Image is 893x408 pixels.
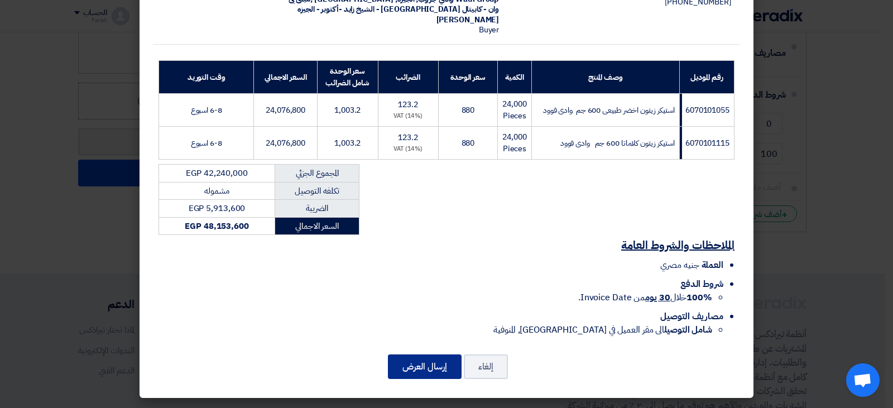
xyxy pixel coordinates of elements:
span: جنيه مصري [660,258,699,272]
th: سعر الوحدة [438,61,498,94]
u: الملاحظات والشروط العامة [621,237,734,253]
td: السعر الاجمالي [275,217,359,235]
span: العملة [702,258,723,272]
span: [PERSON_NAME] [436,14,500,26]
th: الكمية [498,61,531,94]
td: 6070101055 [679,94,734,127]
div: (14%) VAT [383,112,434,121]
span: 24,076,800 [266,104,305,116]
th: رقم الموديل [679,61,734,94]
button: إلغاء [464,354,508,379]
span: 1,003.2 [334,137,361,149]
td: الضريبة [275,200,359,218]
span: 24,000 Pieces [502,131,526,155]
span: مصاريف التوصيل [660,310,723,323]
span: EGP 5,913,600 [189,202,246,214]
div: (14%) VAT [383,145,434,154]
th: سعر الوحدة شامل الضرائب [317,61,378,94]
strong: 100% [686,291,712,304]
td: تكلفه التوصيل [275,182,359,200]
span: 24,076,800 [266,137,305,149]
span: 880 [462,104,475,116]
span: خلال من Invoice Date. [578,291,712,304]
li: الى مقر العميل في [GEOGRAPHIC_DATA], المنوفية [159,323,712,337]
div: Open chat [846,363,880,397]
th: وقت التوريد [159,61,254,94]
span: استيكر زيتون اخضر طبيعى 600 جم وادى فوود [543,104,675,116]
span: 6-8 اسبوع [191,137,222,149]
u: 30 يوم [645,291,670,304]
span: 6-8 اسبوع [191,104,222,116]
th: السعر الاجمالي [254,61,317,94]
td: 6070101115 [679,127,734,160]
span: شروط الدفع [680,277,723,291]
span: مشموله [204,185,229,197]
span: 1,003.2 [334,104,361,116]
th: الضرائب [378,61,438,94]
strong: EGP 48,153,600 [185,220,249,232]
span: 880 [462,137,475,149]
span: 123.2 [398,132,418,143]
td: EGP 42,240,000 [159,165,275,183]
strong: شامل التوصيل [664,323,712,337]
td: المجموع الجزئي [275,165,359,183]
th: وصف المنتج [531,61,679,94]
span: استيكر زيتون كلاماتا 600 جم وادى فوود [560,137,675,149]
span: Buyer [479,24,500,36]
span: 24,000 Pieces [502,98,526,122]
button: إرسال العرض [388,354,462,379]
span: 123.2 [398,99,418,111]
